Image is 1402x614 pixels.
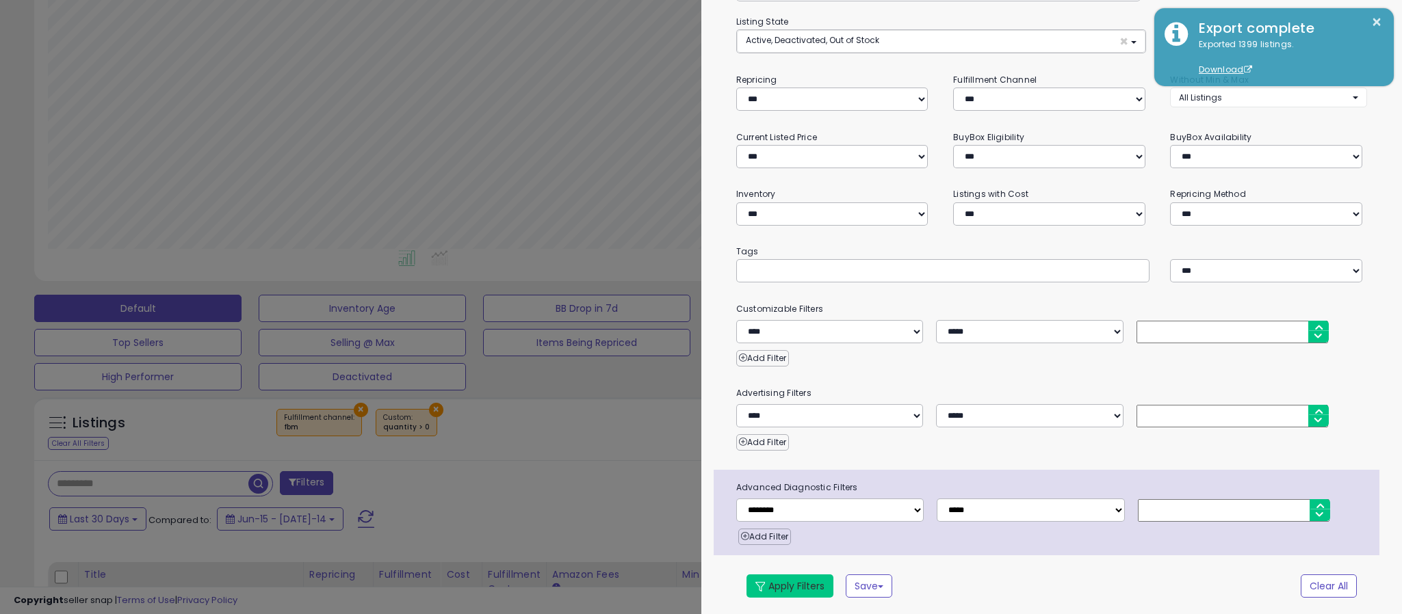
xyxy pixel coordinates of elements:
[736,131,817,143] small: Current Listed Price
[1189,18,1384,38] div: Export complete
[738,529,791,545] button: Add Filter
[747,574,833,598] button: Apply Filters
[1199,64,1252,75] a: Download
[736,188,776,200] small: Inventory
[846,574,892,598] button: Save
[736,434,789,451] button: Add Filter
[953,188,1028,200] small: Listings with Cost
[737,30,1145,53] button: Active, Deactivated, Out of Stock ×
[1170,188,1246,200] small: Repricing Method
[736,74,777,85] small: Repricing
[1371,14,1382,31] button: ×
[736,350,789,366] button: Add Filter
[953,131,1024,143] small: BuyBox Eligibility
[1301,574,1357,598] button: Clear All
[1179,92,1222,103] span: All Listings
[1189,38,1384,77] div: Exported 1399 listings.
[726,386,1377,401] small: Advertising Filters
[726,244,1377,259] small: Tags
[746,34,879,46] span: Active, Deactivated, Out of Stock
[1119,34,1128,49] span: ×
[953,74,1037,85] small: Fulfillment Channel
[726,302,1377,317] small: Customizable Filters
[726,480,1379,495] span: Advanced Diagnostic Filters
[1170,88,1366,107] button: All Listings
[736,16,789,27] small: Listing State
[1170,131,1251,143] small: BuyBox Availability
